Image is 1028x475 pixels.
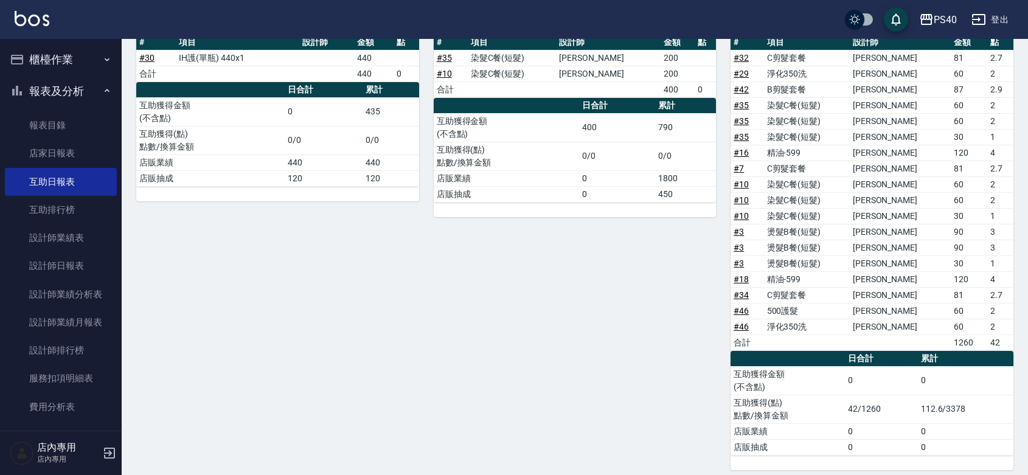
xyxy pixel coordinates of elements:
td: 染髮C餐(短髮) [764,97,850,113]
a: 設計師排行榜 [5,336,117,364]
td: 店販抽成 [136,170,285,186]
td: 1260 [951,335,987,350]
td: [PERSON_NAME] [850,66,951,81]
th: 項目 [468,35,557,50]
th: 點 [987,35,1013,50]
a: 服務扣項明細表 [5,364,117,392]
table: a dense table [731,351,1013,456]
td: 互助獲得(點) 點數/換算金額 [731,395,845,423]
td: 1 [987,255,1013,271]
td: 0 [918,366,1013,395]
a: #7 [734,164,744,173]
td: 2 [987,66,1013,81]
td: 染髮C餐(短髮) [764,208,850,224]
div: PS40 [934,12,957,27]
button: 報表及分析 [5,75,117,107]
td: 0 [394,66,418,81]
td: 790 [655,113,717,142]
td: [PERSON_NAME] [850,81,951,97]
td: 60 [951,303,987,319]
td: 店販抽成 [434,186,580,202]
td: 90 [951,224,987,240]
td: 0 [845,423,918,439]
th: # [136,35,176,50]
td: 60 [951,319,987,335]
th: 設計師 [299,35,354,50]
td: 2.7 [987,50,1013,66]
a: #3 [734,243,744,252]
a: #35 [734,100,749,110]
td: [PERSON_NAME] [850,271,951,287]
h5: 店內專用 [37,442,99,454]
td: C剪髮套餐 [764,50,850,66]
td: 3 [987,224,1013,240]
td: 2 [987,303,1013,319]
td: 2.7 [987,287,1013,303]
td: 1800 [655,170,717,186]
a: 設計師日報表 [5,252,117,280]
th: 項目 [176,35,299,50]
td: 精油-599 [764,145,850,161]
td: 染髮C餐(短髮) [764,129,850,145]
a: #18 [734,274,749,284]
th: # [731,35,763,50]
th: 項目 [764,35,850,50]
td: 2 [987,97,1013,113]
td: 60 [951,97,987,113]
button: save [884,7,908,32]
td: 42 [987,335,1013,350]
td: 0/0 [363,126,419,154]
td: 合計 [731,335,763,350]
td: 0 [579,170,655,186]
td: [PERSON_NAME] [850,287,951,303]
th: 日合計 [579,98,655,114]
td: [PERSON_NAME] [850,145,951,161]
td: 互助獲得(點) 點數/換算金額 [434,142,580,170]
td: 60 [951,192,987,208]
a: #46 [734,322,749,331]
img: Person [10,441,34,465]
td: 500護髮 [764,303,850,319]
a: #3 [734,258,744,268]
td: 400 [661,81,695,97]
a: 費用分析表 [5,393,117,421]
table: a dense table [434,98,717,203]
td: 店販業績 [136,154,285,170]
td: 440 [354,50,394,66]
a: #10 [734,195,749,205]
td: [PERSON_NAME] [850,113,951,129]
td: 120 [951,271,987,287]
th: # [434,35,468,50]
th: 設計師 [556,35,661,50]
td: 店販抽成 [731,439,845,455]
td: 淨化350洗 [764,66,850,81]
td: 2 [987,113,1013,129]
a: 互助排行榜 [5,196,117,224]
td: 合計 [136,66,176,81]
td: 0 [285,97,362,126]
button: 登出 [967,9,1013,31]
td: 0 [579,186,655,202]
td: 2 [987,176,1013,192]
td: 2 [987,192,1013,208]
button: PS40 [914,7,962,32]
td: [PERSON_NAME] [556,50,661,66]
td: 200 [661,66,695,81]
td: 0 [918,423,1013,439]
a: 互助日報表 [5,168,117,196]
td: 染髮C餐(短髮) [468,50,557,66]
a: 設計師業績分析表 [5,280,117,308]
td: [PERSON_NAME] [850,255,951,271]
a: #16 [734,148,749,158]
td: 112.6/3378 [918,395,1013,423]
a: 報表目錄 [5,111,117,139]
td: 店販業績 [731,423,845,439]
a: #35 [734,132,749,142]
a: #10 [734,179,749,189]
td: 0/0 [285,126,362,154]
a: #30 [139,53,155,63]
a: 店家日報表 [5,139,117,167]
td: 435 [363,97,419,126]
td: 合計 [434,81,468,97]
a: #35 [734,116,749,126]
